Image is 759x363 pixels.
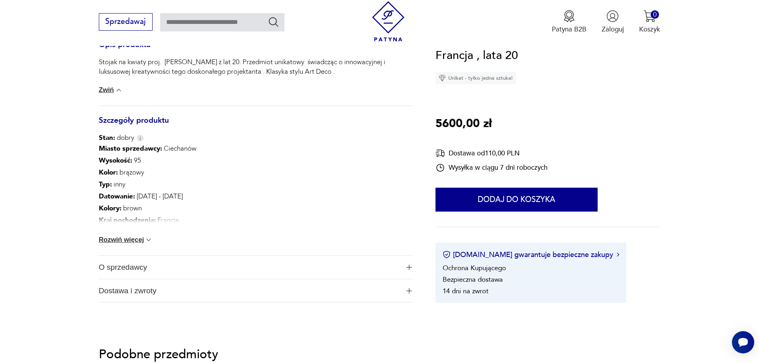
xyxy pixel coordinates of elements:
button: [DOMAIN_NAME] gwarantuje bezpieczne zakupy [443,249,619,259]
a: Sprzedawaj [99,19,153,26]
img: chevron down [115,86,123,94]
button: Patyna B2B [552,10,586,34]
b: Typ : [99,180,112,189]
b: Wysokość : [99,156,132,165]
button: Zwiń [99,86,123,94]
p: brown [99,202,196,214]
p: 95 [99,155,196,167]
b: Datowanie : [99,192,135,201]
li: 14 dni na zwrot [443,286,488,295]
a: Ikona medaluPatyna B2B [552,10,586,34]
div: 0 [651,10,659,19]
b: Kolory : [99,204,122,213]
div: Dostawa od 110,00 PLN [435,148,547,158]
li: Bezpieczna dostawa [443,275,503,284]
button: Ikona plusaDostawa i zwroty [99,279,413,302]
img: Ikona certyfikatu [443,251,451,259]
p: Francja [99,214,196,226]
b: Kraj pochodzenia : [99,216,156,225]
img: Info icon [137,135,144,141]
iframe: Smartsupp widget button [732,331,754,353]
button: Szukaj [268,16,279,27]
h3: Szczegóły produktu [99,118,413,133]
h1: Stojak na kwiaty proj. [PERSON_NAME] , Francja , lata 20 [435,28,660,65]
h3: Opis produktu [99,42,413,58]
img: Patyna - sklep z meblami i dekoracjami vintage [368,1,408,41]
p: 5600,00 zł [435,114,492,133]
button: Ikona plusaO sprzedawcy [99,256,413,279]
span: O sprzedawcy [99,256,400,279]
p: Zaloguj [602,25,624,34]
button: Dodaj do koszyka [435,188,598,212]
button: Rozwiń więcej [99,236,153,244]
span: dobry [99,133,134,143]
p: brązowy [99,167,196,179]
button: 0Koszyk [639,10,660,34]
b: Stan: [99,133,115,142]
img: Ikona dostawy [435,148,445,158]
p: inny [99,179,196,190]
img: Ikona diamentu [439,74,446,81]
span: Dostawa i zwroty [99,279,400,302]
p: Koszyk [639,25,660,34]
img: Ikona plusa [406,265,412,270]
img: Ikona plusa [406,288,412,294]
p: Ciechanów [99,143,196,155]
div: Wysyłka w ciągu 7 dni roboczych [435,163,547,172]
img: Ikonka użytkownika [606,10,619,22]
b: Kolor: [99,168,118,177]
p: Podobne przedmioty [99,349,661,360]
b: Miasto sprzedawcy : [99,144,162,153]
img: Ikona strzałki w prawo [617,253,619,257]
img: chevron down [145,236,153,244]
img: Ikona medalu [563,10,575,22]
img: Ikona koszyka [643,10,656,22]
li: Ochrona Kupującego [443,263,506,272]
p: Patyna B2B [552,25,586,34]
p: Stojak na kwiaty proj. [PERSON_NAME] z lat 20. Przedmiot unikatowy świadcząc o innowacyjnej i luk... [99,57,413,77]
button: Zaloguj [602,10,624,34]
p: [DATE] - [DATE] [99,190,196,202]
div: Unikat - tylko jedna sztuka! [435,72,516,84]
button: Sprzedawaj [99,13,153,31]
